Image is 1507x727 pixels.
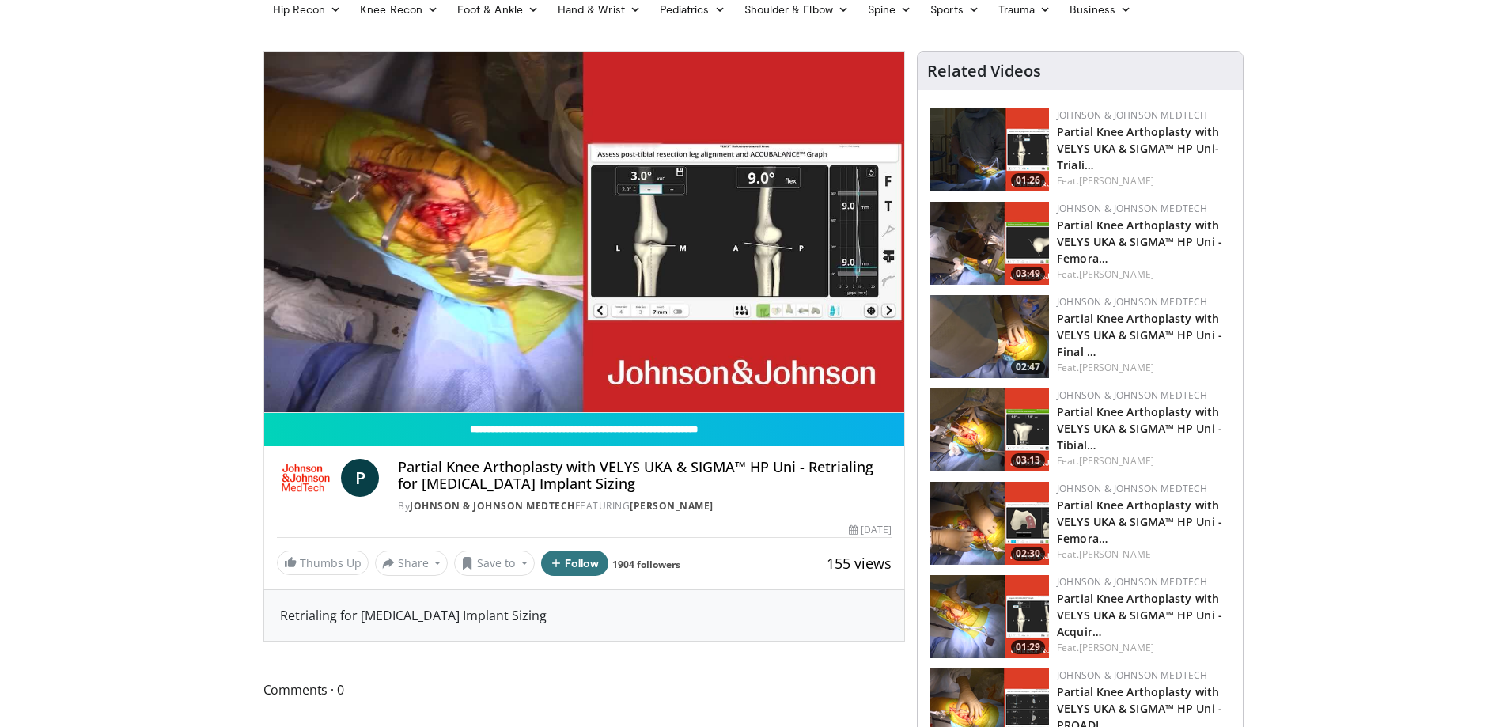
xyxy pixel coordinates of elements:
a: [PERSON_NAME] [1079,267,1154,281]
a: Partial Knee Arthoplasty with VELYS UKA & SIGMA™ HP Uni - Final … [1057,311,1222,359]
img: fca33e5d-2676-4c0d-8432-0e27cf4af401.png.150x105_q85_crop-smart_upscale.png [930,388,1049,471]
button: Share [375,551,449,576]
a: 01:26 [930,108,1049,191]
video-js: Video Player [264,52,905,413]
button: Follow [541,551,609,576]
span: Comments 0 [263,680,906,700]
a: Partial Knee Arthoplasty with VELYS UKA & SIGMA™ HP Uni - Femora… [1057,498,1222,546]
a: [PERSON_NAME] [1079,547,1154,561]
a: Johnson & Johnson MedTech [1057,295,1207,309]
a: Partial Knee Arthoplasty with VELYS UKA & SIGMA™ HP Uni - Acquir… [1057,591,1222,639]
a: [PERSON_NAME] [1079,641,1154,654]
a: Johnson & Johnson MedTech [1057,202,1207,215]
h4: Related Videos [927,62,1041,81]
a: [PERSON_NAME] [1079,174,1154,187]
div: Feat. [1057,454,1230,468]
a: 01:29 [930,575,1049,658]
span: 01:29 [1011,640,1045,654]
span: 03:49 [1011,267,1045,281]
div: Feat. [1057,641,1230,655]
a: 02:47 [930,295,1049,378]
a: Johnson & Johnson MedTech [1057,668,1207,682]
a: [PERSON_NAME] [1079,454,1154,468]
span: 01:26 [1011,173,1045,187]
a: 1904 followers [612,558,680,571]
span: 02:30 [1011,547,1045,561]
div: Retrialing for [MEDICAL_DATA] Implant Sizing [264,590,905,641]
a: [PERSON_NAME] [630,499,714,513]
button: Save to [454,551,535,576]
div: Feat. [1057,547,1230,562]
a: Johnson & Johnson MedTech [410,499,575,513]
div: Feat. [1057,267,1230,282]
a: 02:30 [930,482,1049,565]
img: 13513cbe-2183-4149-ad2a-2a4ce2ec625a.png.150x105_q85_crop-smart_upscale.png [930,202,1049,285]
span: 03:13 [1011,453,1045,468]
div: By FEATURING [398,499,892,513]
a: Johnson & Johnson MedTech [1057,575,1207,589]
img: 54517014-b7e0-49d7-8366-be4d35b6cc59.png.150x105_q85_crop-smart_upscale.png [930,108,1049,191]
a: Thumbs Up [277,551,369,575]
img: 2dac1888-fcb6-4628-a152-be974a3fbb82.png.150x105_q85_crop-smart_upscale.png [930,295,1049,378]
span: 155 views [827,554,892,573]
div: Feat. [1057,361,1230,375]
a: [PERSON_NAME] [1079,361,1154,374]
a: Johnson & Johnson MedTech [1057,108,1207,122]
span: 02:47 [1011,360,1045,374]
img: 27e23ca4-618a-4dda-a54e-349283c0b62a.png.150x105_q85_crop-smart_upscale.png [930,482,1049,565]
a: Johnson & Johnson MedTech [1057,388,1207,402]
div: [DATE] [849,523,892,537]
a: Johnson & Johnson MedTech [1057,482,1207,495]
img: dd3a4334-c556-4f04-972a-bd0a847124c3.png.150x105_q85_crop-smart_upscale.png [930,575,1049,658]
a: Partial Knee Arthoplasty with VELYS UKA & SIGMA™ HP Uni- Triali… [1057,124,1219,172]
a: Partial Knee Arthoplasty with VELYS UKA & SIGMA™ HP Uni - Tibial… [1057,404,1222,452]
h4: Partial Knee Arthoplasty with VELYS UKA & SIGMA™ HP Uni - Retrialing for [MEDICAL_DATA] Implant S... [398,459,892,493]
a: Partial Knee Arthoplasty with VELYS UKA & SIGMA™ HP Uni - Femora… [1057,218,1222,266]
a: 03:13 [930,388,1049,471]
div: Feat. [1057,174,1230,188]
img: Johnson & Johnson MedTech [277,459,335,497]
a: P [341,459,379,497]
a: 03:49 [930,202,1049,285]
